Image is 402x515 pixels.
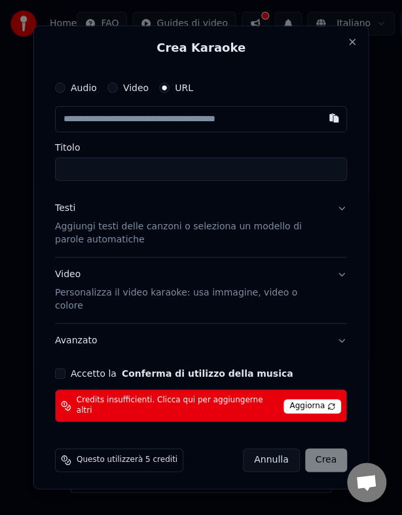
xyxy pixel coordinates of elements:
button: Accetto la [122,369,293,378]
span: Questo utilizzerà 5 crediti [77,455,177,465]
button: VideoPersonalizza il video karaoke: usa immagine, video o colore [55,257,347,323]
div: Video [55,268,326,313]
button: Annulla [243,448,300,472]
label: URL [175,83,193,92]
p: Personalizza il video karaoke: usa immagine, video o colore [55,286,326,313]
label: Titolo [55,143,347,152]
span: Credits insufficienti. Clicca qui per aggiungerne altri [77,395,278,416]
button: TestiAggiungi testi delle canzoni o seleziona un modello di parole automatiche [55,191,347,257]
div: Testi [55,202,75,215]
button: Avanzato [55,324,347,358]
label: Video [123,83,149,92]
h2: Crea Karaoke [50,42,352,54]
span: Aggiorna [283,400,341,414]
p: Aggiungi testi delle canzoni o seleziona un modello di parole automatiche [55,220,326,246]
label: Audio [71,83,97,92]
label: Accetto la [71,369,293,378]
